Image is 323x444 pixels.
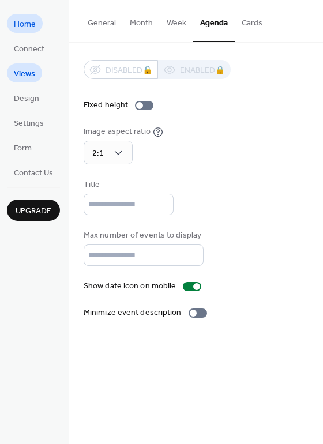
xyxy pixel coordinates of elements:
[14,68,35,80] span: Views
[16,205,51,217] span: Upgrade
[7,138,39,157] a: Form
[14,43,44,55] span: Connect
[14,118,44,130] span: Settings
[84,99,128,111] div: Fixed height
[14,167,53,179] span: Contact Us
[7,163,60,182] a: Contact Us
[84,280,176,292] div: Show date icon on mobile
[7,14,43,33] a: Home
[7,39,51,58] a: Connect
[92,146,104,161] span: 2:1
[14,142,32,155] span: Form
[7,88,46,107] a: Design
[84,179,171,191] div: Title
[7,200,60,221] button: Upgrade
[7,63,42,82] a: Views
[14,93,39,105] span: Design
[84,229,201,242] div: Max number of events to display
[7,113,51,132] a: Settings
[84,307,182,319] div: Minimize event description
[84,126,151,138] div: Image aspect ratio
[14,18,36,31] span: Home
